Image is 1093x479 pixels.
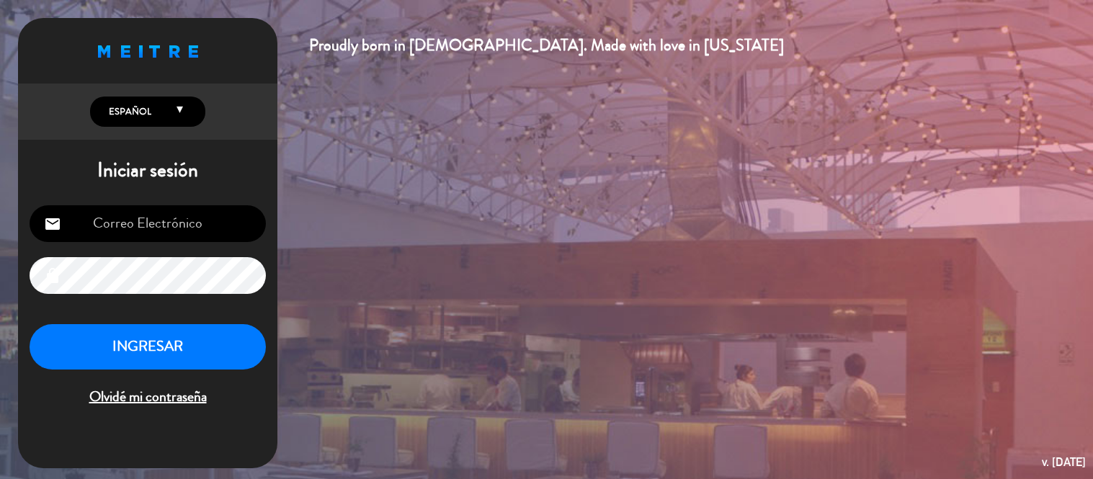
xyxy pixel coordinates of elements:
span: Olvidé mi contraseña [30,385,266,409]
h1: Iniciar sesión [18,158,277,183]
i: email [44,215,61,233]
span: Español [105,104,151,119]
button: INGRESAR [30,324,266,370]
i: lock [44,267,61,285]
div: v. [DATE] [1042,452,1086,472]
input: Correo Electrónico [30,205,266,242]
